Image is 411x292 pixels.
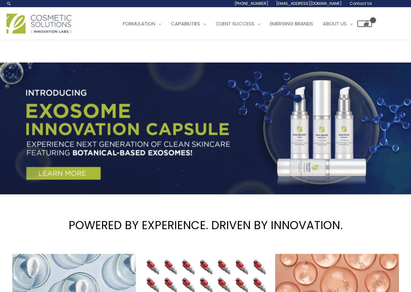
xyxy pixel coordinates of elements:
a: About Us [318,14,357,34]
a: Client Success [211,14,265,34]
span: Capabilities [171,20,200,27]
span: [PHONE_NUMBER] [235,1,268,6]
img: Cosmetic Solutions Logo [6,14,71,34]
span: About Us [323,20,347,27]
a: Capabilities [166,14,211,34]
span: Client Success [216,20,254,27]
span: Contact Us [350,1,372,6]
span: [EMAIL_ADDRESS][DOMAIN_NAME] [276,1,342,6]
a: Formulation [118,14,166,34]
a: View Shopping Cart, empty [357,21,372,27]
span: Emerging Brands [270,20,313,27]
a: Emerging Brands [265,14,318,34]
nav: Site Navigation [113,14,372,34]
span: Formulation [123,20,155,27]
a: Search icon link [6,1,12,6]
